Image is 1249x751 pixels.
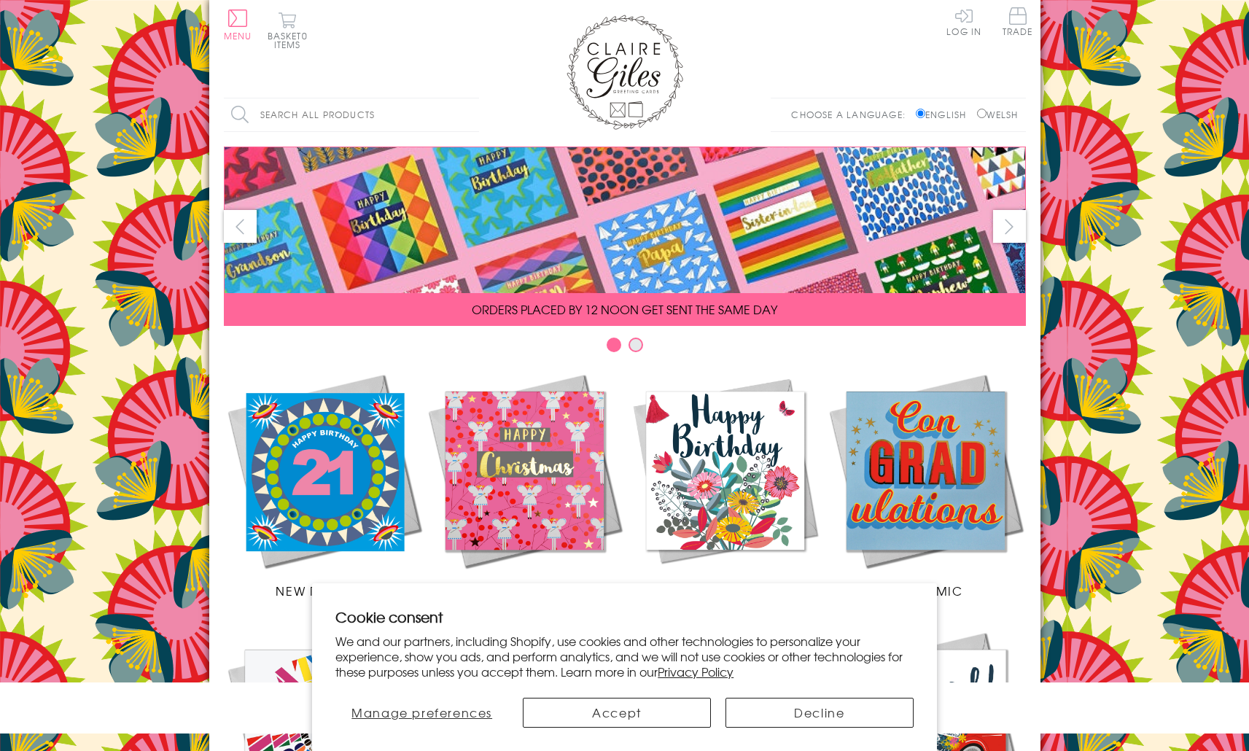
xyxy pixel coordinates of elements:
button: Accept [523,698,711,728]
img: Claire Giles Greetings Cards [567,15,683,130]
button: Carousel Page 2 [629,338,643,352]
button: Manage preferences [335,698,508,728]
a: Trade [1003,7,1033,39]
button: prev [224,210,257,243]
span: Birthdays [690,582,760,599]
label: English [916,108,973,121]
p: Choose a language: [791,108,913,121]
button: next [993,210,1026,243]
span: New Releases [276,582,371,599]
span: Manage preferences [351,704,492,721]
button: Menu [224,9,252,40]
a: Birthdays [625,370,825,599]
div: Carousel Pagination [224,337,1026,359]
button: Decline [725,698,914,728]
button: Basket0 items [268,12,308,49]
input: Search [464,98,479,131]
a: New Releases [224,370,424,599]
span: Menu [224,29,252,42]
input: English [916,109,925,118]
label: Welsh [977,108,1019,121]
input: Welsh [977,109,987,118]
span: 0 items [274,29,308,51]
button: Carousel Page 1 (Current Slide) [607,338,621,352]
span: ORDERS PLACED BY 12 NOON GET SENT THE SAME DAY [472,300,777,318]
span: Trade [1003,7,1033,36]
span: Christmas [487,582,561,599]
input: Search all products [224,98,479,131]
a: Log In [946,7,981,36]
h2: Cookie consent [335,607,914,627]
a: Academic [825,370,1026,599]
p: We and our partners, including Shopify, use cookies and other technologies to personalize your ex... [335,634,914,679]
a: Christmas [424,370,625,599]
a: Privacy Policy [658,663,734,680]
span: Academic [888,582,963,599]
